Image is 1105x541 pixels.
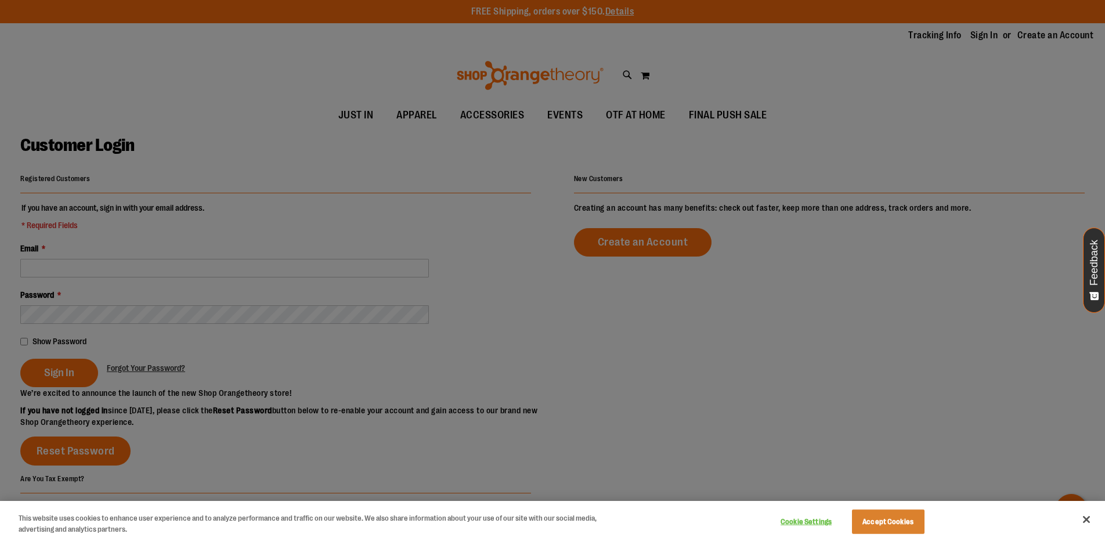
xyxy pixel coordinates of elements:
[770,510,843,533] button: Cookie Settings
[1083,228,1105,313] button: Feedback - Show survey
[19,513,608,535] div: This website uses cookies to enhance user experience and to analyze performance and traffic on ou...
[852,510,925,534] button: Accept Cookies
[1074,507,1099,532] button: Close
[1089,240,1100,286] span: Feedback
